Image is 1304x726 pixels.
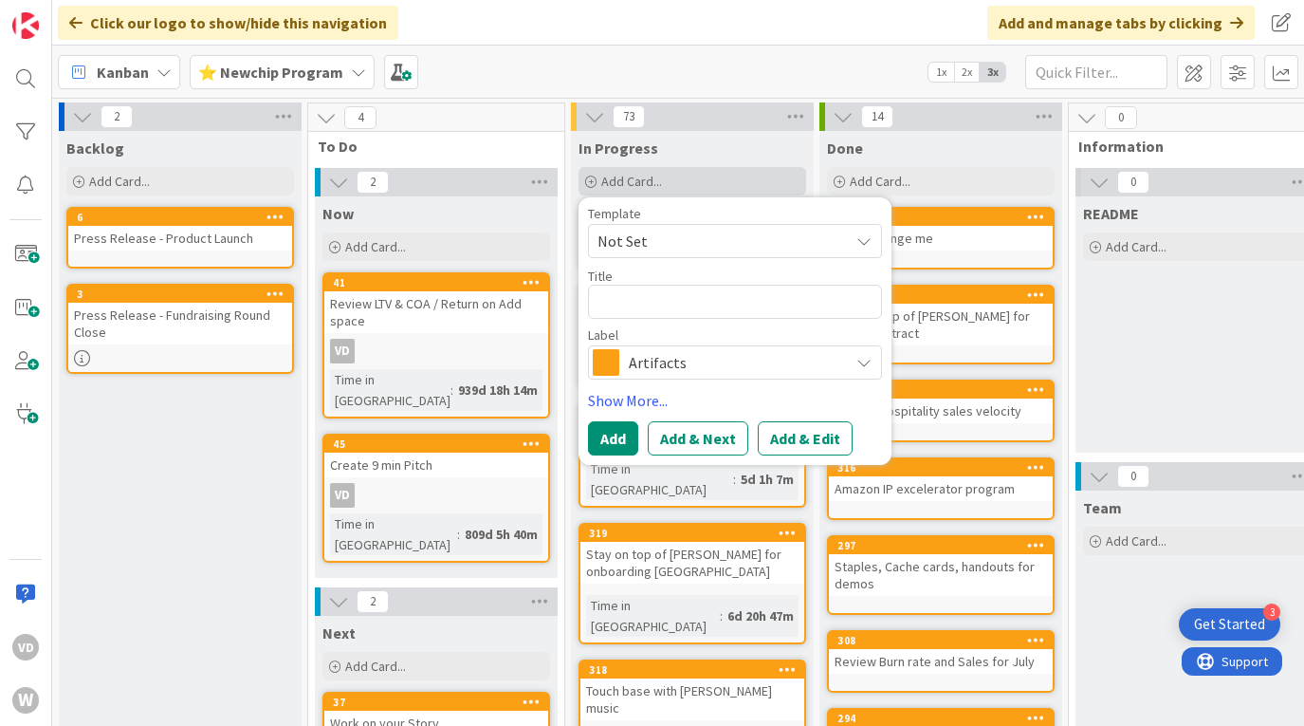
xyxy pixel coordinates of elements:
[758,421,853,456] button: Add & Edit
[829,632,1053,649] div: 308
[68,209,292,226] div: 6
[324,274,548,291] div: 41
[837,289,1053,302] div: 321
[720,605,723,626] span: :
[68,286,292,344] div: 3Press Release - Fundraising Round Close
[837,539,1053,552] div: 297
[1083,204,1139,223] span: README
[12,634,39,661] div: VD
[68,286,292,303] div: 3
[829,287,1053,304] div: 321
[829,476,1053,501] div: Amazon IP excelerator program
[827,207,1055,270] a: 298Update range me
[1106,238,1166,255] span: Add Card...
[357,590,389,613] span: 2
[580,661,804,679] div: 318
[1083,498,1122,517] span: Team
[330,513,457,555] div: Time in [GEOGRAPHIC_DATA]
[12,12,39,39] img: Visit kanbanzone.com
[827,139,863,158] span: Done
[588,268,613,285] label: Title
[97,61,149,84] span: Kanban
[324,436,548,477] div: 45Create 9 min Pitch
[68,226,292,251] div: Press Release - Product Launch
[580,679,804,720] div: Touch base with [PERSON_NAME] music
[850,173,910,190] span: Add Card...
[861,105,893,128] span: 14
[324,694,548,711] div: 37
[68,209,292,251] div: 6Press Release - Product Launch
[829,632,1053,674] div: 308Review Burn rate and Sales for July
[954,63,980,82] span: 2x
[928,63,954,82] span: 1x
[579,139,658,158] span: In Progress
[322,272,550,419] a: 41Review LTV & COA / Return on Add spaceVDTime in [GEOGRAPHIC_DATA]:939d 18h 14m
[450,380,453,400] span: :
[580,525,804,542] div: 319
[980,63,1005,82] span: 3x
[837,461,1053,475] div: 316
[829,554,1053,596] div: Staples, Cache cards, handouts for demos
[588,207,641,220] span: Template
[324,453,548,477] div: Create 9 min Pitch
[1263,604,1280,621] div: 3
[66,284,294,374] a: 3Press Release - Fundraising Round Close
[829,287,1053,345] div: 321Stay on top of [PERSON_NAME] for ALTRD contract
[723,605,799,626] div: 6d 20h 47m
[829,226,1053,251] div: Update range me
[333,437,548,451] div: 45
[827,285,1055,364] a: 321Stay on top of [PERSON_NAME] for ALTRD contract
[333,696,548,709] div: 37
[330,369,450,411] div: Time in [GEOGRAPHIC_DATA]
[66,139,124,158] span: Backlog
[330,339,355,363] div: VD
[829,382,1053,423] div: 311Update Hospitality sales velocity
[322,204,354,223] span: Now
[77,211,292,224] div: 6
[837,383,1053,397] div: 311
[322,434,550,563] a: 45Create 9 min PitchVDTime in [GEOGRAPHIC_DATA]:809d 5h 40m
[837,634,1053,647] div: 308
[457,524,460,545] span: :
[66,207,294,269] a: 6Press Release - Product Launch
[733,469,736,490] span: :
[829,649,1053,674] div: Review Burn rate and Sales for July
[77,288,292,301] div: 3
[58,6,398,40] div: Click our logo to show/hide this navigation
[1117,171,1149,194] span: 0
[736,469,799,490] div: 5d 1h 7m
[588,421,638,456] button: Add
[586,595,720,637] div: Time in [GEOGRAPHIC_DATA]
[837,211,1053,224] div: 298
[322,624,356,642] span: Next
[829,209,1053,226] div: 298
[589,663,804,677] div: 318
[330,483,355,508] div: VD
[333,276,548,289] div: 41
[829,459,1053,501] div: 316Amazon IP excelerator program
[324,436,548,453] div: 45
[1025,55,1167,89] input: Quick Filter...
[345,238,406,255] span: Add Card...
[837,712,1053,725] div: 294
[829,399,1053,423] div: Update Hospitality sales velocity
[648,421,748,456] button: Add & Next
[318,137,541,156] span: To Do
[829,537,1053,596] div: 297Staples, Cache cards, handouts for demos
[588,389,882,412] a: Show More...
[827,457,1055,520] a: 316Amazon IP excelerator program
[460,524,542,545] div: 809d 5h 40m
[579,523,806,644] a: 319Stay on top of [PERSON_NAME] for onboarding [GEOGRAPHIC_DATA]Time in [GEOGRAPHIC_DATA]:6d 20h 47m
[580,542,804,584] div: Stay on top of [PERSON_NAME] for onboarding [GEOGRAPHIC_DATA]
[629,349,839,376] span: Artifacts
[1106,532,1166,549] span: Add Card...
[588,328,618,342] span: Label
[827,630,1055,693] a: 308Review Burn rate and Sales for July
[827,535,1055,615] a: 297Staples, Cache cards, handouts for demos
[344,106,377,129] span: 4
[68,303,292,344] div: Press Release - Fundraising Round Close
[453,380,542,400] div: 939d 18h 14m
[827,380,1055,442] a: 311Update Hospitality sales velocity
[987,6,1255,40] div: Add and manage tabs by clicking
[601,173,662,190] span: Add Card...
